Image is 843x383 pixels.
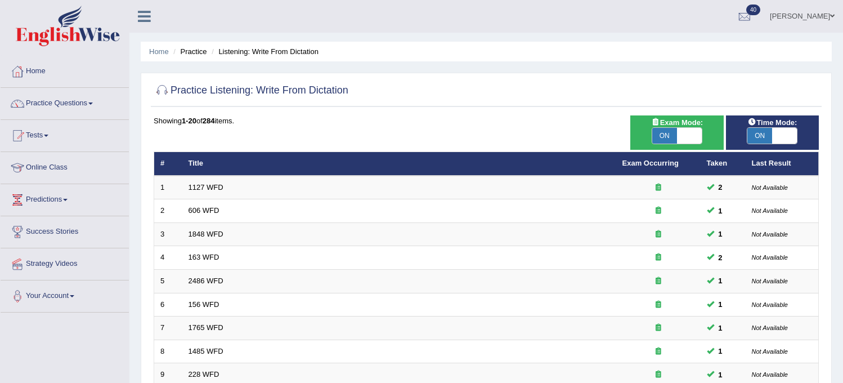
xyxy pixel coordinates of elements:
td: 7 [154,317,182,340]
a: 1765 WFD [189,323,223,332]
div: Showing of items. [154,115,819,126]
small: Not Available [752,278,788,284]
div: Exam occurring question [622,300,694,310]
span: 40 [746,5,760,15]
a: Tests [1,120,129,148]
a: 1127 WFD [189,183,223,191]
a: Online Class [1,152,129,180]
li: Listening: Write From Dictation [209,46,319,57]
b: 1-20 [182,117,196,125]
a: 606 WFD [189,206,219,215]
small: Not Available [752,371,788,378]
td: 6 [154,293,182,317]
div: Exam occurring question [622,182,694,193]
small: Not Available [752,348,788,355]
span: You can still take this question [714,322,727,334]
span: You can still take this question [714,205,727,217]
span: You can still take this question [714,181,727,193]
div: Exam occurring question [622,276,694,287]
small: Not Available [752,184,788,191]
a: Home [149,47,169,56]
a: Home [1,56,129,84]
span: Exam Mode: [647,117,707,128]
span: You can still take this question [714,369,727,381]
span: Time Mode: [743,117,801,128]
a: Your Account [1,280,129,309]
small: Not Available [752,324,788,331]
li: Practice [171,46,207,57]
a: 156 WFD [189,300,219,309]
a: Practice Questions [1,88,129,116]
a: 1485 WFD [189,347,223,355]
small: Not Available [752,301,788,308]
th: Last Result [746,152,819,176]
a: 1848 WFD [189,230,223,238]
td: 5 [154,270,182,293]
span: You can still take this question [714,345,727,357]
a: 163 WFD [189,253,219,261]
h2: Practice Listening: Write From Dictation [154,82,348,99]
a: Predictions [1,184,129,212]
span: OFF [797,128,822,144]
td: 8 [154,340,182,363]
div: Exam occurring question [622,346,694,357]
div: Exam occurring question [622,206,694,216]
td: 2 [154,199,182,223]
td: 3 [154,222,182,246]
td: 1 [154,176,182,199]
span: ON [652,128,677,144]
span: You can still take this question [714,252,727,264]
td: 4 [154,246,182,270]
span: OFF [702,128,727,144]
a: Strategy Videos [1,248,129,277]
small: Not Available [752,207,788,214]
div: Exam occurring question [622,252,694,263]
small: Not Available [752,254,788,261]
span: You can still take this question [714,275,727,287]
small: Not Available [752,231,788,238]
div: Exam occurring question [622,229,694,240]
a: Success Stories [1,216,129,244]
th: Title [182,152,616,176]
b: 284 [203,117,215,125]
a: 228 WFD [189,370,219,378]
span: You can still take this question [714,299,727,310]
a: Exam Occurring [622,159,679,167]
th: Taken [701,152,746,176]
th: # [154,152,182,176]
div: Exam occurring question [622,323,694,333]
div: Show exams occurring in exams [630,115,723,150]
span: ON [747,128,772,144]
div: Exam occurring question [622,369,694,380]
span: You can still take this question [714,228,727,240]
a: 2486 WFD [189,277,223,285]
